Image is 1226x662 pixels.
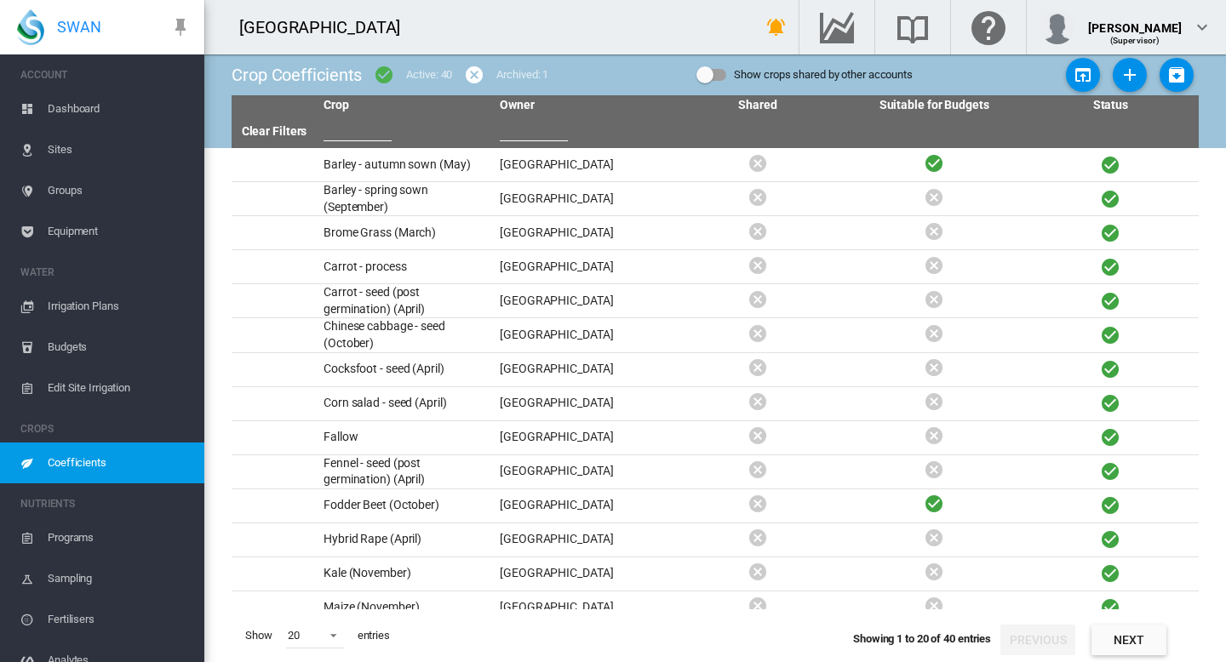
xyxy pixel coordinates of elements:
[20,259,191,286] span: WATER
[317,284,493,317] td: Carrot - seed (post germination) (April)
[232,421,1199,455] tr: Fallow [GEOGRAPHIC_DATA] Active
[232,387,1199,421] tr: Corn salad - seed (April) [GEOGRAPHIC_DATA] Active
[738,98,776,111] a: Shared
[892,17,933,37] md-icon: Search the knowledge base
[317,591,493,625] td: Maize (November)
[457,58,491,92] button: icon-cancel
[1088,13,1182,30] div: [PERSON_NAME]
[816,17,857,37] md-icon: Go to the Data Hub
[351,621,397,650] span: entries
[48,599,191,640] span: Fertilisers
[879,98,989,111] a: Suitable for Budgets
[317,318,493,351] td: Chinese cabbage - seed (October)
[1100,188,1120,209] i: Active
[20,61,191,88] span: ACCOUNT
[48,88,191,129] span: Dashboard
[1100,324,1120,345] i: Active
[317,353,493,386] td: Cocksfoot - seed (April)
[1040,10,1074,44] img: profile.jpg
[493,557,669,591] td: [GEOGRAPHIC_DATA]
[1100,256,1120,277] i: Active
[1066,58,1100,92] button: Upload Crop Data
[1100,358,1120,380] i: Active
[48,442,191,483] span: Coefficients
[493,455,669,488] td: [GEOGRAPHIC_DATA]
[1192,17,1212,37] md-icon: icon-chevron-down
[317,148,493,181] td: Barley - autumn sown (May)
[1100,392,1120,414] i: Active
[493,421,669,454] td: [GEOGRAPHIC_DATA]
[493,148,669,181] td: [GEOGRAPHIC_DATA]
[232,284,1199,318] tr: Carrot - seed (post germination) (April) [GEOGRAPHIC_DATA] Active
[1100,494,1120,516] i: Active
[493,523,669,556] td: [GEOGRAPHIC_DATA]
[48,286,191,327] span: Irrigation Plans
[20,415,191,442] span: CROPS
[20,490,191,517] span: NUTRIENTS
[968,17,1009,37] md-icon: Click here for help
[48,327,191,368] span: Budgets
[924,493,944,514] i: Active
[238,621,279,650] span: Show
[1091,625,1166,655] button: Next
[374,65,394,85] md-icon: icon-checkbox-marked-circle
[242,124,307,138] a: Clear Filters
[232,63,362,87] div: Crop Coefficients
[1100,460,1120,482] i: Active
[493,250,669,283] td: [GEOGRAPHIC_DATA]
[1100,426,1120,448] i: Active
[1166,65,1187,85] md-icon: icon-package-down
[317,216,493,249] td: Brome Grass (March)
[317,387,493,420] td: Corn salad - seed (April)
[766,17,787,37] md-icon: icon-bell-ring
[17,9,44,45] img: SWAN-Landscape-Logo-Colour-drop.png
[500,98,535,111] a: Owner
[48,368,191,408] span: Edit Site Irrigation
[317,182,493,215] td: Barley - spring sown (September)
[1113,58,1147,92] button: Add Crop
[493,353,669,386] td: [GEOGRAPHIC_DATA]
[1120,65,1140,85] md-icon: icon-plus
[57,16,101,37] span: SWAN
[232,182,1199,216] tr: Barley - spring sown (September) [GEOGRAPHIC_DATA] Active
[48,170,191,211] span: Groups
[232,148,1199,182] tr: Barley - autumn sown (May) [GEOGRAPHIC_DATA] Active
[48,211,191,252] span: Equipment
[853,632,991,645] span: Showing 1 to 20 of 40 entries
[232,591,1199,625] tr: Maize (November) [GEOGRAPHIC_DATA] Active
[232,250,1199,284] tr: Carrot - process [GEOGRAPHIC_DATA] Active
[232,455,1199,489] tr: Fennel - seed (post germination) (April) [GEOGRAPHIC_DATA] Active
[232,489,1199,523] tr: Fodder Beet (October) [GEOGRAPHIC_DATA] Active
[493,216,669,249] td: [GEOGRAPHIC_DATA]
[496,67,548,83] div: Archived: 1
[493,182,669,215] td: [GEOGRAPHIC_DATA]
[1110,36,1160,45] span: (Supervisor)
[493,284,669,317] td: [GEOGRAPHIC_DATA]
[232,523,1199,557] tr: Hybrid Rape (April) [GEOGRAPHIC_DATA] Active
[1073,65,1093,85] md-icon: icon-open-in-app
[1000,625,1075,655] button: Previous
[1100,596,1120,618] i: Active
[1160,58,1194,92] button: Download Crop
[1093,98,1128,111] a: Status
[317,421,493,454] td: Fallow
[367,58,401,92] button: icon-checkbox-marked-circle
[48,558,191,599] span: Sampling
[493,489,669,522] td: [GEOGRAPHIC_DATA]
[232,318,1199,352] tr: Chinese cabbage - seed (October) [GEOGRAPHIC_DATA] Active
[170,17,191,37] md-icon: icon-pin
[464,65,484,85] md-icon: icon-cancel
[1100,528,1120,550] i: Active
[696,62,913,88] md-switch: Show crops shared by other accounts
[493,591,669,625] td: [GEOGRAPHIC_DATA]
[406,67,452,83] div: Active: 40
[239,15,415,39] div: [GEOGRAPHIC_DATA]
[232,353,1199,387] tr: Cocksfoot - seed (April) [GEOGRAPHIC_DATA] Active
[1100,154,1120,175] i: Active
[317,455,493,488] td: Fennel - seed (post germination) (April)
[493,318,669,351] td: [GEOGRAPHIC_DATA]
[759,10,793,44] button: icon-bell-ring
[317,489,493,522] td: Fodder Beet (October)
[317,523,493,556] td: Hybrid Rape (April)
[48,517,191,558] span: Programs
